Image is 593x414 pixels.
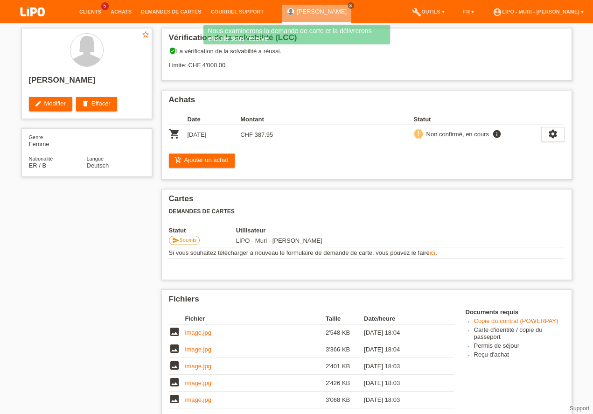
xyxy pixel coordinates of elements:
[240,114,293,125] th: Montant
[136,9,206,14] a: Demandes de cartes
[9,19,56,26] a: LIPO pay
[169,227,236,234] th: Statut
[203,25,390,44] div: Nous examinerons la demande de carte et la délivrerons ensuite sous réserve.
[407,9,449,14] a: buildOutils ▾
[185,313,326,324] th: Fichier
[29,134,43,140] span: Genre
[326,392,364,408] td: 3'068 KB
[364,324,440,341] td: [DATE] 18:04
[364,341,440,358] td: [DATE] 18:04
[87,162,109,169] span: Deutsch
[364,392,440,408] td: [DATE] 18:03
[169,95,565,109] h2: Achats
[75,9,106,14] a: Clients
[188,125,241,144] td: [DATE]
[180,237,197,243] span: Soumis
[364,313,440,324] th: Date/heure
[326,313,364,324] th: Taille
[206,9,268,14] a: Courriel Support
[236,227,394,234] th: Utilisateur
[35,100,42,107] i: edit
[169,360,180,371] i: image
[570,405,589,412] a: Support
[491,129,502,139] i: info
[488,9,588,14] a: account_circleLIPO - Muri - [PERSON_NAME] ▾
[82,100,89,107] i: delete
[474,342,565,351] li: Permis de séjour
[106,9,136,14] a: Achats
[474,351,565,360] li: Reçu d'achat
[185,363,211,370] a: image.jpg
[29,162,47,169] span: Érythrée / B / 08.07.2014
[185,396,211,403] a: image.jpg
[493,7,502,17] i: account_circle
[297,8,347,15] a: [PERSON_NAME]
[29,76,145,90] h2: [PERSON_NAME]
[466,309,565,316] h4: Documents requis
[412,7,421,17] i: build
[169,194,565,208] h2: Cartes
[349,3,353,8] i: close
[185,346,211,353] a: image.jpg
[169,377,180,388] i: image
[29,97,72,111] a: editModifier
[169,326,180,337] i: image
[87,156,104,161] span: Langue
[174,156,182,164] i: add_shopping_cart
[348,2,354,9] a: close
[430,249,435,256] a: ici
[326,358,364,375] td: 2'401 KB
[414,114,541,125] th: Statut
[474,317,558,324] a: Copie du contrat (POWERPAY)
[236,237,322,244] span: 06.10.2025
[364,358,440,375] td: [DATE] 18:03
[169,208,565,215] h3: Demandes de cartes
[188,114,241,125] th: Date
[169,343,180,354] i: image
[169,128,180,140] i: POSP00028401
[169,393,180,405] i: image
[185,379,211,386] a: image.jpg
[459,9,479,14] a: FR ▾
[172,237,180,244] i: send
[326,324,364,341] td: 2'548 KB
[29,156,53,161] span: Nationalité
[424,129,489,139] div: Non confirmé, en cours
[101,2,109,10] span: 5
[548,129,558,139] i: settings
[169,154,235,168] a: add_shopping_cartAjouter un achat
[326,341,364,358] td: 3'366 KB
[185,329,211,336] a: image.jpg
[326,375,364,392] td: 2'426 KB
[415,130,422,137] i: priority_high
[169,47,176,55] i: verified_user
[240,125,293,144] td: CHF 387.95
[364,375,440,392] td: [DATE] 18:03
[169,295,565,309] h2: Fichiers
[76,97,117,111] a: deleteEffacer
[169,247,565,259] td: Si vous souhaitez télécharger à nouveau le formulaire de demande de carte, vous pouvez le faire .
[474,326,565,342] li: Carte d'identité / copie du passeport
[169,47,565,76] div: La vérification de la solvabilité a réussi. Limite: CHF 4'000.00
[29,133,87,147] div: Femme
